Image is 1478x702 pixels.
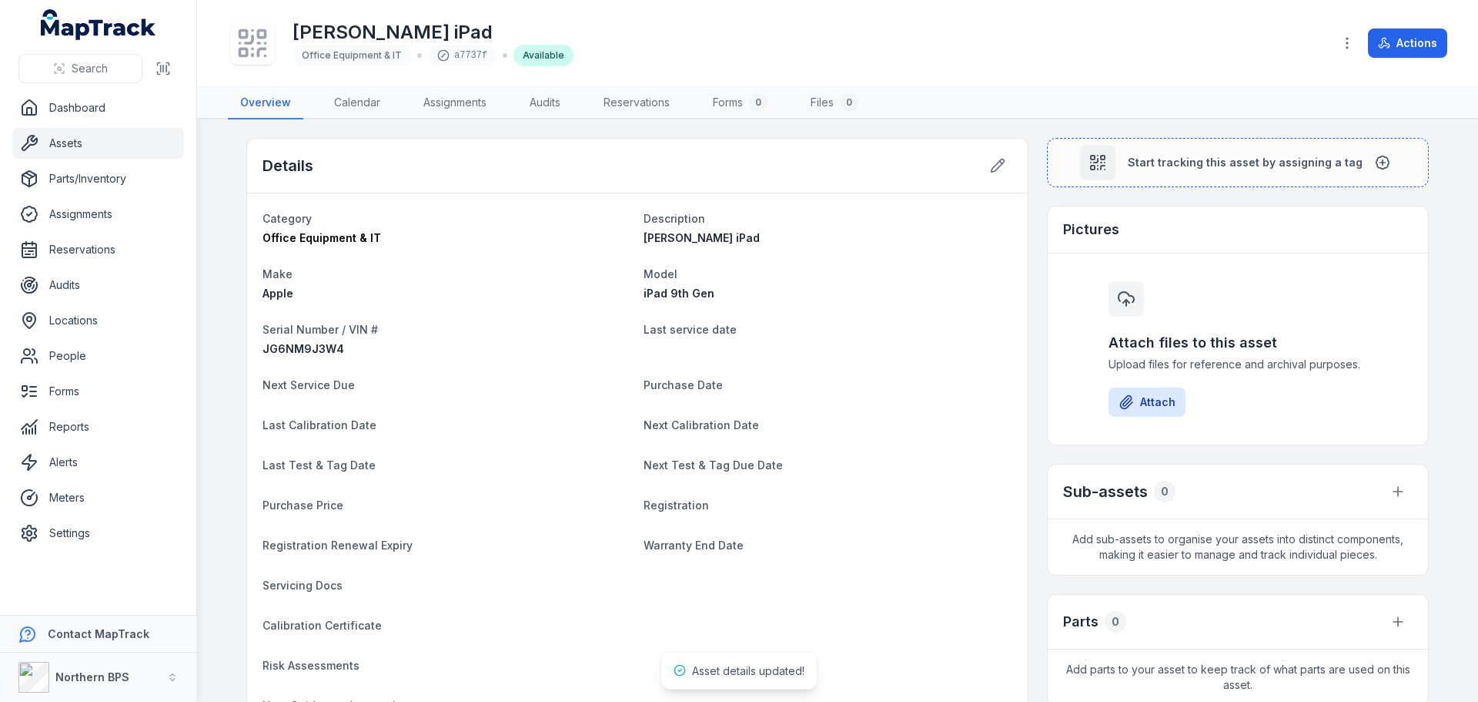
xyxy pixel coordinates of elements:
[12,92,184,123] a: Dashboard
[262,539,413,552] span: Registration Renewal Expiry
[12,163,184,194] a: Parts/Inventory
[262,212,312,225] span: Category
[644,287,714,300] span: iPad 9th Gen
[12,411,184,442] a: Reports
[644,378,723,391] span: Purchase Date
[262,323,378,336] span: Serial Number / VIN #
[1048,519,1428,575] span: Add sub-assets to organise your assets into distinct components, making it easier to manage and t...
[644,418,759,432] span: Next Calibration Date
[12,518,184,549] a: Settings
[12,270,184,301] a: Audits
[517,87,573,119] a: Audits
[1368,29,1447,58] button: Actions
[1063,481,1148,502] h2: Sub-assets
[644,458,783,472] span: Next Test & Tag Due Date
[262,155,313,176] h2: Details
[262,659,359,672] span: Risk Assessments
[1108,332,1367,354] h3: Attach files to this asset
[1108,357,1367,372] span: Upload files for reference and archival purposes.
[262,499,343,512] span: Purchase Price
[262,378,355,391] span: Next Service Due
[644,267,677,280] span: Model
[12,305,184,336] a: Locations
[262,342,344,355] span: JG6NM9J3W4
[18,54,142,83] button: Search
[228,87,303,119] a: Overview
[41,9,156,40] a: MapTrack
[293,20,573,45] h1: [PERSON_NAME] iPad
[262,579,343,592] span: Servicing Docs
[513,45,573,66] div: Available
[644,231,760,244] span: [PERSON_NAME] iPad
[12,234,184,265] a: Reservations
[644,539,744,552] span: Warranty End Date
[1105,611,1126,633] div: 0
[55,670,129,684] strong: Northern BPS
[12,341,184,371] a: People
[1063,219,1119,240] h3: Pictures
[72,61,108,76] span: Search
[12,376,184,407] a: Forms
[644,212,705,225] span: Description
[302,49,402,61] span: Office Equipment & IT
[644,499,709,512] span: Registration
[262,619,382,632] span: Calibration Certificate
[12,128,184,159] a: Assets
[262,287,293,300] span: Apple
[644,323,737,336] span: Last service date
[1154,481,1175,502] div: 0
[840,93,858,112] div: 0
[591,87,682,119] a: Reservations
[428,45,497,66] div: a7737f
[262,231,381,244] span: Office Equipment & IT
[12,199,184,230] a: Assignments
[262,458,376,472] span: Last Test & Tag Date
[692,664,804,677] span: Asset details updated!
[1128,155,1363,170] span: Start tracking this asset by assigning a tag
[749,93,767,112] div: 0
[12,482,184,513] a: Meters
[1108,388,1185,417] button: Attach
[262,418,376,432] span: Last Calibration Date
[262,267,293,280] span: Make
[1063,611,1098,633] h3: Parts
[12,447,184,478] a: Alerts
[411,87,499,119] a: Assignments
[798,87,871,119] a: Files0
[322,87,393,119] a: Calendar
[48,627,149,640] strong: Contact MapTrack
[1047,138,1429,187] button: Start tracking this asset by assigning a tag
[701,87,780,119] a: Forms0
